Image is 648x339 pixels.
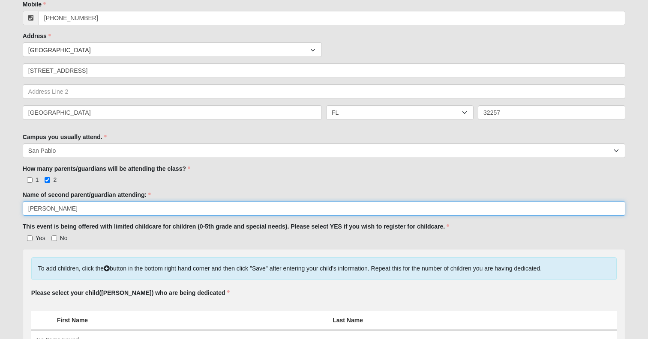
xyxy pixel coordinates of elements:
label: Please select your child([PERSON_NAME]) who are being dedicated [31,288,230,297]
th: Last Name [327,311,599,330]
input: City [23,105,322,120]
input: Yes [27,235,33,241]
label: Campus you usually attend. [23,133,107,141]
input: Address Line 2 [23,84,625,99]
span: 2 [53,176,57,183]
input: No [51,235,57,241]
span: [GEOGRAPHIC_DATA] [28,43,310,57]
label: How many parents/guardians will be attending the class? [23,164,190,173]
span: Yes [36,235,45,241]
div: To add children, click the button in the bottom right hand corner and then click "Save" after ent... [31,257,617,280]
label: Name of second parent/guardian attending: [23,190,151,199]
input: Address Line 1 [23,63,625,78]
span: No [60,235,68,241]
input: 2 [45,177,50,183]
span: 1 [36,176,39,183]
input: Zip [478,105,625,120]
th: First Name [52,311,327,330]
label: This event is being offered with limited childcare for children (0-5th grade and special needs). ... [23,222,449,231]
input: 1 [27,177,33,183]
label: Address [23,32,51,40]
